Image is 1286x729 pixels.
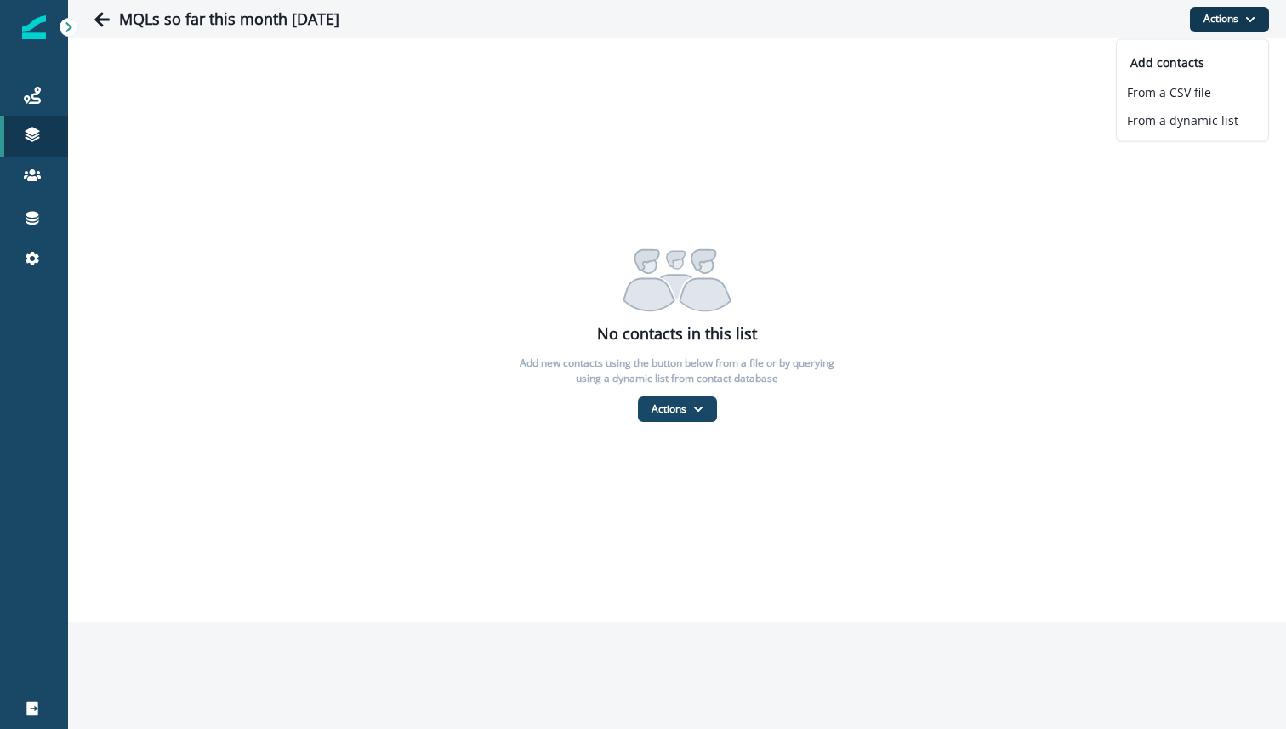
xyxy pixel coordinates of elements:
[85,3,119,37] button: Go back
[1190,7,1269,32] button: Actions
[507,356,847,386] p: Add new contacts using the button below from a file or by querying using a dynamic list from cont...
[1130,54,1255,71] p: Add contacts
[1117,78,1268,106] button: From a CSV file
[597,322,757,345] p: No contacts in this list
[1117,106,1268,134] button: From a dynamic list
[22,15,46,39] img: Inflection
[119,10,339,29] h1: MQLs so far this month [DATE]
[623,237,731,312] img: Contacts
[638,396,717,422] button: Actions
